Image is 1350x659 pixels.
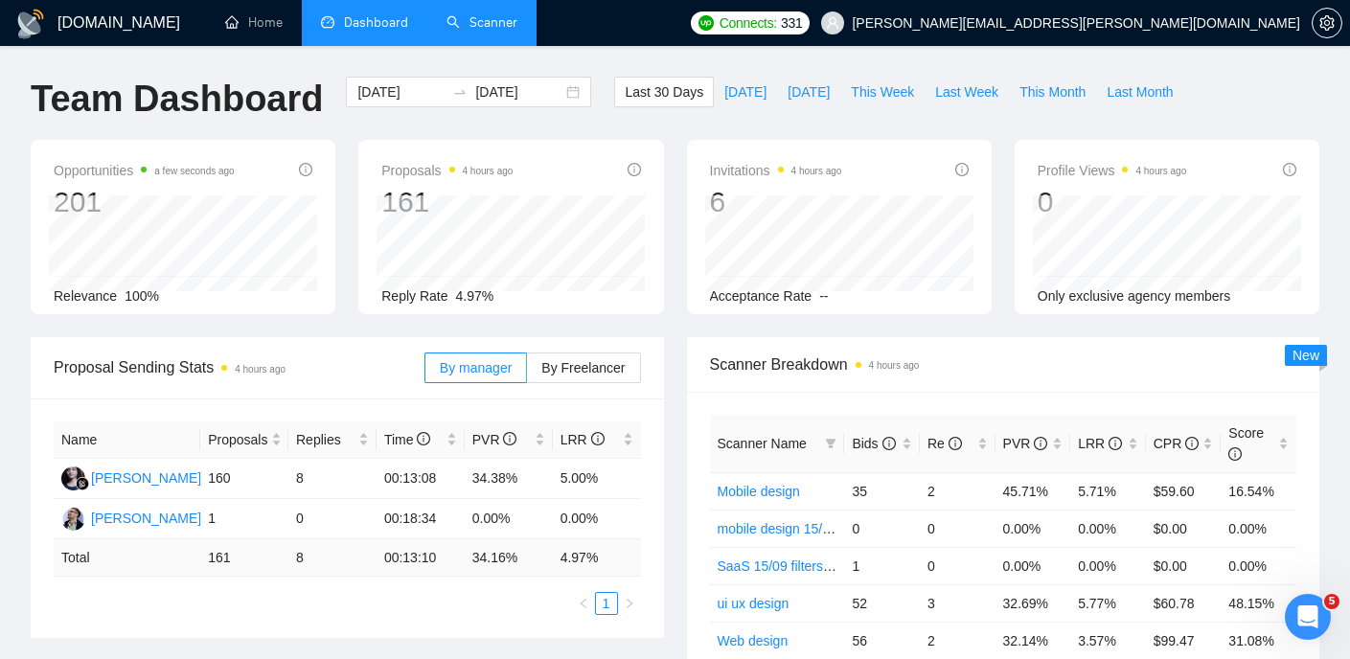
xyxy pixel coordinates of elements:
[1038,159,1187,182] span: Profile Views
[288,459,377,499] td: 8
[596,593,617,614] a: 1
[995,622,1071,659] td: 32.14%
[54,184,235,220] div: 201
[1019,81,1086,102] span: This Month
[949,437,962,450] span: info-circle
[200,421,288,459] th: Proposals
[417,432,430,445] span: info-circle
[91,508,201,529] div: [PERSON_NAME]
[54,421,200,459] th: Name
[788,81,830,102] span: [DATE]
[925,77,1009,107] button: Last Week
[1034,437,1047,450] span: info-circle
[1146,584,1222,622] td: $60.78
[578,598,589,609] span: left
[628,163,641,176] span: info-circle
[572,592,595,615] li: Previous Page
[61,466,85,490] img: RS
[553,539,641,577] td: 4.97 %
[76,477,89,490] img: gigradar-bm.png
[440,360,512,375] span: By manager
[920,510,995,547] td: 0
[1038,288,1231,304] span: Only exclusive agency members
[710,352,1297,376] span: Scanner Breakdown
[225,14,283,31] a: homeHome
[718,558,994,574] a: SaaS 15/09 filters change+cover letter change
[844,622,920,659] td: 56
[465,459,553,499] td: 34.38%
[456,288,494,304] span: 4.97%
[465,539,553,577] td: 34.16 %
[208,429,267,450] span: Proposals
[955,163,969,176] span: info-circle
[1154,436,1199,451] span: CPR
[1185,437,1199,450] span: info-circle
[344,14,408,31] span: Dashboard
[614,77,714,107] button: Last 30 Days
[844,547,920,584] td: 1
[718,596,789,611] a: ui ux design
[463,166,514,176] time: 4 hours ago
[821,429,840,458] span: filter
[718,521,1009,536] a: mobile design 15/09 cover letter another first part
[288,539,377,577] td: 8
[844,510,920,547] td: 0
[718,484,800,499] a: Mobile design
[299,163,312,176] span: info-circle
[852,436,895,451] span: Bids
[1228,447,1242,461] span: info-circle
[1221,510,1296,547] td: 0.00%
[710,288,812,304] span: Acceptance Rate
[381,288,447,304] span: Reply Rate
[200,539,288,577] td: 161
[541,360,625,375] span: By Freelancer
[1228,425,1264,462] span: Score
[377,499,465,539] td: 00:18:34
[475,81,562,102] input: End date
[381,159,513,182] span: Proposals
[777,77,840,107] button: [DATE]
[1038,184,1187,220] div: 0
[1285,594,1331,640] iframe: Intercom live chat
[154,166,234,176] time: a few seconds ago
[995,547,1071,584] td: 0.00%
[1324,594,1339,609] span: 5
[618,592,641,615] button: right
[819,288,828,304] span: --
[724,81,767,102] span: [DATE]
[54,159,235,182] span: Opportunities
[1221,472,1296,510] td: 16.54%
[718,436,807,451] span: Scanner Name
[927,436,962,451] span: Re
[882,437,896,450] span: info-circle
[920,547,995,584] td: 0
[781,12,802,34] span: 331
[377,539,465,577] td: 00:13:10
[840,77,925,107] button: This Week
[1312,8,1342,38] button: setting
[591,432,605,445] span: info-circle
[1221,584,1296,622] td: 48.15%
[1146,510,1222,547] td: $0.00
[296,429,355,450] span: Replies
[720,12,777,34] span: Connects:
[995,510,1071,547] td: 0.00%
[472,432,517,447] span: PVR
[357,81,445,102] input: Start date
[1009,77,1096,107] button: This Month
[61,469,201,485] a: RS[PERSON_NAME]
[15,9,46,39] img: logo
[61,507,85,531] img: YH
[844,472,920,510] td: 35
[235,364,286,375] time: 4 hours ago
[1107,81,1173,102] span: Last Month
[561,432,605,447] span: LRR
[54,355,424,379] span: Proposal Sending Stats
[377,459,465,499] td: 00:13:08
[553,459,641,499] td: 5.00%
[31,77,323,122] h1: Team Dashboard
[1283,163,1296,176] span: info-circle
[452,84,468,100] span: to
[321,15,334,29] span: dashboard
[1003,436,1048,451] span: PVR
